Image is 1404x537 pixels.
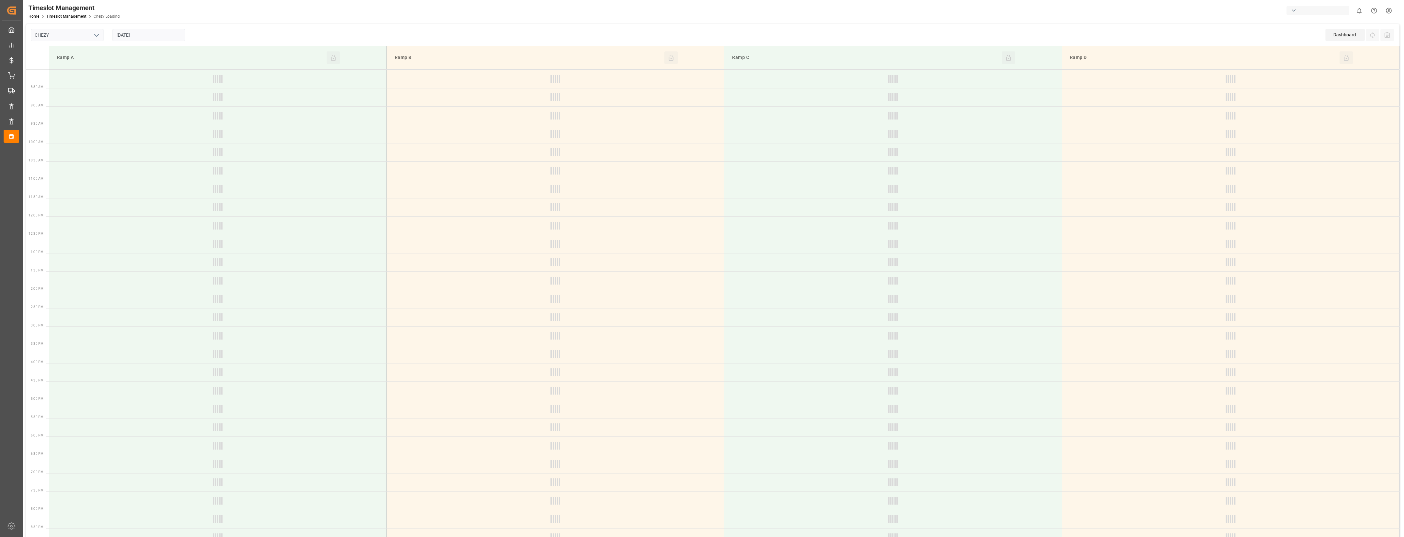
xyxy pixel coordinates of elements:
span: 8:30 PM [31,525,44,529]
span: 1:30 PM [31,268,44,272]
div: Timeslot Management [28,3,120,13]
span: 3:00 PM [31,324,44,327]
span: 3:30 PM [31,342,44,345]
div: Dashboard [1325,29,1365,41]
span: 10:00 AM [28,140,44,144]
input: DD-MM-YYYY [113,29,185,41]
span: 5:00 PM [31,397,44,400]
span: 11:00 AM [28,177,44,180]
button: show 0 new notifications [1352,3,1367,18]
div: Ramp D [1067,51,1340,64]
div: Ramp B [392,51,664,64]
span: 8:00 PM [31,507,44,510]
span: 11:30 AM [28,195,44,199]
span: 8:30 AM [31,85,44,89]
span: 4:30 PM [31,379,44,382]
span: 2:30 PM [31,305,44,309]
span: 9:00 AM [31,103,44,107]
input: Type to search/select [31,29,103,41]
span: 1:00 PM [31,250,44,254]
span: 2:00 PM [31,287,44,290]
span: 12:30 PM [28,232,44,235]
span: 5:30 PM [31,415,44,419]
div: Ramp A [54,51,327,64]
span: 7:30 PM [31,489,44,492]
button: Help Center [1367,3,1381,18]
span: 9:30 AM [31,122,44,125]
span: 7:00 PM [31,470,44,474]
span: 6:00 PM [31,434,44,437]
a: Timeslot Management [46,14,86,19]
span: 10:30 AM [28,158,44,162]
span: 12:00 PM [28,213,44,217]
a: Home [28,14,39,19]
span: 6:30 PM [31,452,44,455]
button: open menu [91,30,101,40]
span: 4:00 PM [31,360,44,364]
div: Ramp C [729,51,1002,64]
